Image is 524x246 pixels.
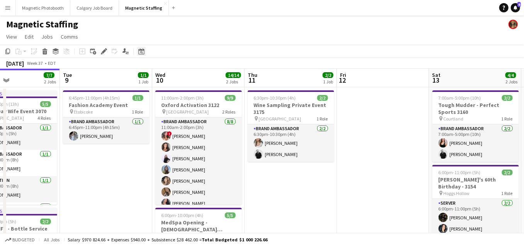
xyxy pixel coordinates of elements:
[63,102,150,109] h3: Fashion Academy Event
[6,19,78,30] h1: Magnetic Staffing
[61,33,78,40] span: Comms
[69,95,120,101] span: 6:45pm-11:00pm (4h15m)
[248,90,334,162] app-job-card: 6:30pm-10:30pm (4h)2/2Wine Sampling Private Event 3175 [GEOGRAPHIC_DATA]1 RoleBrand Ambassador2/2...
[432,176,519,190] h3: [PERSON_NAME]'s 60th Birthday - 3154
[6,59,24,67] div: [DATE]
[70,0,119,15] button: Calgary Job Board
[432,102,519,115] h3: Tough Mudder - Perfect Sports 3160
[439,95,481,101] span: 7:00am-5:00pm (10h)
[167,109,209,115] span: [GEOGRAPHIC_DATA]
[248,124,334,162] app-card-role: Brand Ambassador2/26:30pm-10:30pm (4h)[PERSON_NAME][PERSON_NAME]
[26,60,45,66] span: Week 37
[16,0,70,15] button: Magnetic Photobooth
[63,90,150,144] app-job-card: 6:45pm-11:00pm (4h15m)1/1Fashion Academy Event Etobicoke1 RoleBrand Ambassador1/16:45pm-11:00pm (...
[517,2,521,7] span: 6
[254,95,296,101] span: 6:30pm-10:30pm (4h)
[339,76,346,85] span: 12
[432,124,519,162] app-card-role: Brand Ambassador2/27:00am-5:00pm (10h)[PERSON_NAME][PERSON_NAME]
[41,33,53,40] span: Jobs
[509,20,518,29] app-user-avatar: Bianca Fantauzzi
[155,71,165,78] span: Wed
[226,72,241,78] span: 14/14
[44,79,56,85] div: 2 Jobs
[502,170,513,175] span: 2/2
[225,212,236,218] span: 5/5
[340,71,346,78] span: Fri
[259,116,301,122] span: [GEOGRAPHIC_DATA]
[119,0,169,15] button: Magnetic Staffing
[162,95,204,101] span: 11:00am-2:00pm (3h)
[154,76,165,85] span: 10
[4,236,36,244] button: Budgeted
[323,79,333,85] div: 1 Job
[155,102,242,109] h3: Oxford Activation 3122
[6,33,17,40] span: View
[167,131,172,136] span: !
[317,116,328,122] span: 1 Role
[444,116,464,122] span: Courtland
[247,76,257,85] span: 11
[502,116,513,122] span: 1 Role
[48,60,56,66] div: EDT
[505,72,516,78] span: 4/4
[63,71,72,78] span: Tue
[40,101,51,107] span: 5/5
[502,190,513,196] span: 1 Role
[506,79,518,85] div: 2 Jobs
[432,199,519,236] app-card-role: Server2/26:00pm-11:00pm (5h)[PERSON_NAME][PERSON_NAME]
[155,219,242,233] h3: MedSpa Opening - [DEMOGRAPHIC_DATA] Servers / Models 3180
[63,117,150,144] app-card-role: Brand Ambassador1/16:45pm-11:00pm (4h15m)[PERSON_NAME]
[511,3,520,12] a: 6
[68,237,267,243] div: Salary $970 824.66 + Expenses $940.00 + Subsistence $28 462.00 =
[155,117,242,224] app-card-role: Brand Ambassador8/811:00am-2:00pm (3h)![PERSON_NAME][PERSON_NAME][PERSON_NAME][PERSON_NAME][PERSO...
[248,71,257,78] span: Thu
[439,170,481,175] span: 6:00pm-11:00pm (5h)
[132,109,143,115] span: 1 Role
[22,32,37,42] a: Edit
[133,95,143,101] span: 1/1
[432,165,519,236] app-job-card: 6:00pm-11:00pm (5h)2/2[PERSON_NAME]'s 60th Birthday - 3154 Hoggs Hollow1 RoleServer2/26:00pm-11:0...
[444,190,470,196] span: Hoggs Hollow
[162,212,204,218] span: 6:00pm-10:00pm (4h)
[12,237,35,243] span: Budgeted
[202,237,267,243] span: Total Budgeted $1 000 226.66
[138,79,148,85] div: 1 Job
[226,79,241,85] div: 2 Jobs
[502,95,513,101] span: 2/2
[43,237,61,243] span: All jobs
[40,219,51,224] span: 2/2
[58,32,81,42] a: Comms
[248,102,334,115] h3: Wine Sampling Private Event 3175
[323,72,333,78] span: 2/2
[223,109,236,115] span: 2 Roles
[225,95,236,101] span: 9/9
[62,76,72,85] span: 9
[25,33,34,40] span: Edit
[44,72,54,78] span: 7/7
[74,109,93,115] span: Etobicoke
[317,95,328,101] span: 2/2
[155,90,242,205] app-job-card: 11:00am-2:00pm (3h)9/9Oxford Activation 3122 [GEOGRAPHIC_DATA]2 RolesBrand Ambassador8/811:00am-2...
[432,71,441,78] span: Sat
[431,76,441,85] span: 13
[38,32,56,42] a: Jobs
[138,72,149,78] span: 1/1
[432,90,519,162] app-job-card: 7:00am-5:00pm (10h)2/2Tough Mudder - Perfect Sports 3160 Courtland1 RoleBrand Ambassador2/27:00am...
[3,32,20,42] a: View
[38,115,51,121] span: 4 Roles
